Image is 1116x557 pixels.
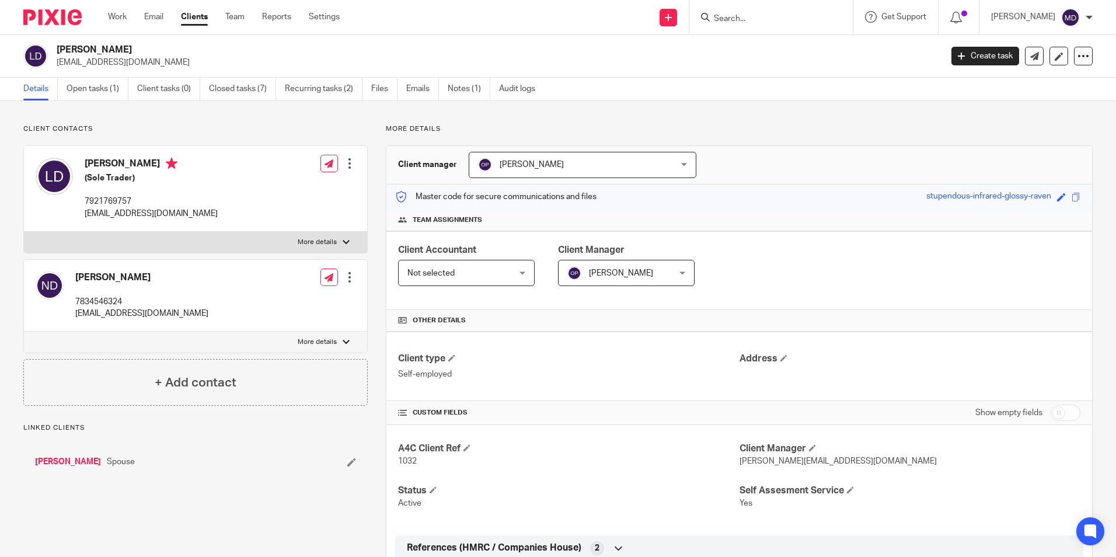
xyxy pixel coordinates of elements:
[1061,8,1080,27] img: svg%3E
[309,11,340,23] a: Settings
[713,14,818,25] input: Search
[285,78,362,100] a: Recurring tasks (2)
[951,47,1019,65] a: Create task
[144,11,163,23] a: Email
[881,13,926,21] span: Get Support
[398,457,417,465] span: 1032
[407,542,581,554] span: References (HMRC / Companies House)
[85,172,218,184] h5: (Sole Trader)
[181,11,208,23] a: Clients
[740,443,1080,455] h4: Client Manager
[398,499,421,507] span: Active
[398,443,739,455] h4: A4C Client Ref
[298,238,337,247] p: More details
[589,269,653,277] span: [PERSON_NAME]
[499,78,544,100] a: Audit logs
[406,78,439,100] a: Emails
[57,44,758,56] h2: [PERSON_NAME]
[567,266,581,280] img: svg%3E
[57,57,934,68] p: [EMAIL_ADDRESS][DOMAIN_NAME]
[225,11,245,23] a: Team
[36,158,73,195] img: svg%3E
[413,215,482,225] span: Team assignments
[23,44,48,68] img: svg%3E
[395,191,597,203] p: Master code for secure communications and files
[398,159,457,170] h3: Client manager
[67,78,128,100] a: Open tasks (1)
[975,407,1042,419] label: Show empty fields
[398,485,739,497] h4: Status
[991,11,1055,23] p: [PERSON_NAME]
[478,158,492,172] img: svg%3E
[108,11,127,23] a: Work
[558,245,625,255] span: Client Manager
[75,296,208,308] p: 7834546324
[23,78,58,100] a: Details
[23,9,82,25] img: Pixie
[85,158,218,172] h4: [PERSON_NAME]
[298,337,337,347] p: More details
[35,456,101,468] a: [PERSON_NAME]
[85,208,218,220] p: [EMAIL_ADDRESS][DOMAIN_NAME]
[398,353,739,365] h4: Client type
[36,271,64,300] img: svg%3E
[155,374,236,392] h4: + Add contact
[137,78,200,100] a: Client tasks (0)
[262,11,291,23] a: Reports
[413,316,466,325] span: Other details
[740,457,937,465] span: [PERSON_NAME][EMAIL_ADDRESS][DOMAIN_NAME]
[926,190,1051,204] div: stupendous-infrared-glossy-raven
[75,308,208,319] p: [EMAIL_ADDRESS][DOMAIN_NAME]
[740,353,1080,365] h4: Address
[85,196,218,207] p: 7921769757
[407,269,455,277] span: Not selected
[398,245,476,255] span: Client Accountant
[740,485,1080,497] h4: Self Assesment Service
[500,161,564,169] span: [PERSON_NAME]
[209,78,276,100] a: Closed tasks (7)
[107,456,135,468] span: Spouse
[23,124,368,134] p: Client contacts
[386,124,1093,134] p: More details
[398,368,739,380] p: Self-employed
[75,271,208,284] h4: [PERSON_NAME]
[740,499,752,507] span: Yes
[448,78,490,100] a: Notes (1)
[398,408,739,417] h4: CUSTOM FIELDS
[371,78,397,100] a: Files
[23,423,368,433] p: Linked clients
[166,158,177,169] i: Primary
[595,542,599,554] span: 2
